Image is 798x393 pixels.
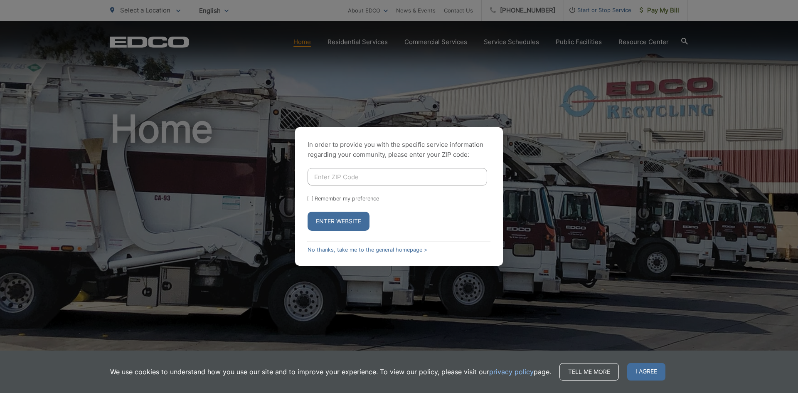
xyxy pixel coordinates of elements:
[308,140,490,160] p: In order to provide you with the specific service information regarding your community, please en...
[489,367,534,377] a: privacy policy
[559,363,619,381] a: Tell me more
[627,363,665,381] span: I agree
[308,168,487,185] input: Enter ZIP Code
[308,212,369,231] button: Enter Website
[110,367,551,377] p: We use cookies to understand how you use our site and to improve your experience. To view our pol...
[315,195,379,202] label: Remember my preference
[308,247,427,253] a: No thanks, take me to the general homepage >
